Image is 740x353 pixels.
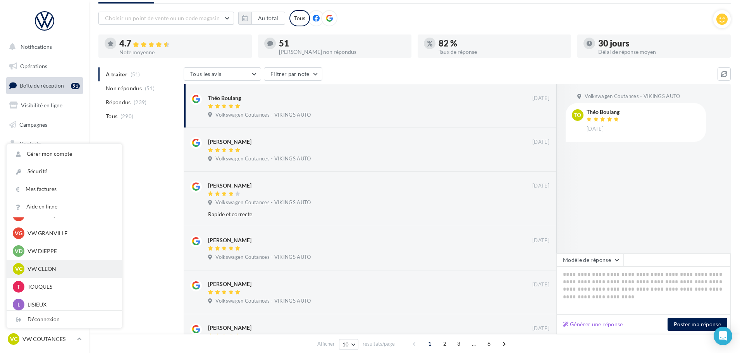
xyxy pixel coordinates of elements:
a: Campagnes [5,117,84,133]
span: Visibilité en ligne [21,102,62,108]
div: [PERSON_NAME] [208,138,251,146]
div: 4.7 [119,39,246,48]
a: Calendrier [5,174,84,191]
span: 2 [439,338,451,350]
a: Contacts [5,136,84,152]
span: (239) [134,99,147,105]
a: PLV et print personnalisable [5,193,84,216]
p: TOUQUES [28,283,113,291]
button: Tous les avis [184,67,261,81]
button: Filtrer par note [264,67,322,81]
p: LISIEUX [28,301,113,308]
span: VG [15,229,22,237]
div: 51 [279,39,405,48]
span: VD [15,247,22,255]
span: ... [468,338,480,350]
span: (290) [120,113,134,119]
div: Déconnexion [7,311,122,328]
span: Tous [106,112,117,120]
div: [PERSON_NAME] [208,236,251,244]
div: Taux de réponse [439,49,565,55]
div: [PERSON_NAME] [208,324,251,332]
span: Tous les avis [190,71,222,77]
a: Mes factures [7,181,122,198]
span: Volkswagen Coutances - VIKINGS AUTO [585,93,680,100]
span: Répondus [106,98,131,106]
div: [PERSON_NAME] [208,280,251,288]
span: [DATE] [532,95,549,102]
span: Volkswagen Coutances - VIKINGS AUTO [215,298,311,305]
div: Open Intercom Messenger [714,327,732,345]
button: Choisir un point de vente ou un code magasin [98,12,234,25]
span: Volkswagen Coutances - VIKINGS AUTO [215,254,311,261]
button: Poster ma réponse [668,318,727,331]
span: Choisir un point de vente ou un code magasin [105,15,220,21]
span: [DATE] [587,126,604,133]
p: VW GRANVILLE [28,229,113,237]
a: Médiathèque [5,155,84,171]
div: Note moyenne [119,50,246,55]
span: [DATE] [532,237,549,244]
span: VC [10,335,17,343]
div: [PERSON_NAME] [208,182,251,189]
a: VC VW COUTANCES [6,332,83,346]
span: 1 [423,338,436,350]
p: VW CLEON [28,265,113,273]
a: Boîte de réception51 [5,77,84,94]
a: Sécurité [7,163,122,180]
span: Volkswagen Coutances - VIKINGS AUTO [215,155,311,162]
span: (51) [145,85,155,91]
div: Théo Boulang [208,94,241,102]
button: Au total [238,12,285,25]
span: [DATE] [532,325,549,332]
p: VW COUTANCES [22,335,74,343]
button: 10 [339,339,359,350]
a: Aide en ligne [7,198,122,215]
span: 6 [483,338,495,350]
button: Notifications [5,39,81,55]
div: [PERSON_NAME] non répondus [279,49,405,55]
span: To [574,111,581,119]
span: [DATE] [532,281,549,288]
span: Opérations [20,63,47,69]
span: Volkswagen Coutances - VIKINGS AUTO [215,112,311,119]
div: Délai de réponse moyen [598,49,725,55]
span: 10 [342,341,349,348]
span: 3 [453,338,465,350]
span: Boîte de réception [20,82,64,89]
div: 82 % [439,39,565,48]
a: Visibilité en ligne [5,97,84,114]
button: Générer une réponse [560,320,626,329]
div: Tous [289,10,310,26]
a: Campagnes DataOnDemand [5,219,84,242]
span: [DATE] [532,139,549,146]
button: Modèle de réponse [556,253,624,267]
div: Théo Boulang [587,109,621,115]
a: Opérations [5,58,84,74]
span: Afficher [317,340,335,348]
span: VC [15,265,22,273]
div: 51 [71,83,80,89]
span: T [17,283,20,291]
span: résultats/page [363,340,395,348]
span: [DATE] [532,183,549,189]
span: Volkswagen Coutances - VIKINGS AUTO [215,199,311,206]
div: Rapide et correcte [208,210,499,218]
div: 30 jours [598,39,725,48]
span: Non répondus [106,84,142,92]
p: VW DIEPPE [28,247,113,255]
span: L [17,301,20,308]
span: Contacts [19,140,41,147]
span: Campagnes [19,121,47,127]
span: Notifications [21,43,52,50]
button: Au total [251,12,285,25]
a: Gérer mon compte [7,145,122,163]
